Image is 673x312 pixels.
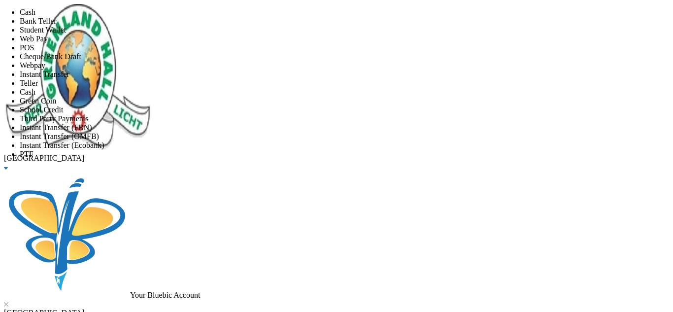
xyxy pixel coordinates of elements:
[20,114,89,123] span: Third Party Payments
[20,79,38,87] span: Teller
[20,8,35,16] span: Cash
[20,35,48,43] span: Web Pay
[20,17,57,25] span: Bank Teller
[20,70,69,78] span: Instant Transfer
[20,132,99,140] span: Instant Transfer (OMFB)
[20,52,81,61] span: Cheque/Bank Draft
[20,105,63,114] span: School Credit
[130,291,200,299] span: Your Bluebic Account
[20,61,45,69] span: Webpay
[20,141,104,149] span: Instant Transfer (Ecobank)
[20,123,92,132] span: Instant Transfer (FBN)
[20,97,56,105] span: Green Coin
[20,26,66,34] span: Student Wallet
[20,43,34,52] span: POS
[20,88,35,96] span: Cash
[20,150,34,158] span: PTF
